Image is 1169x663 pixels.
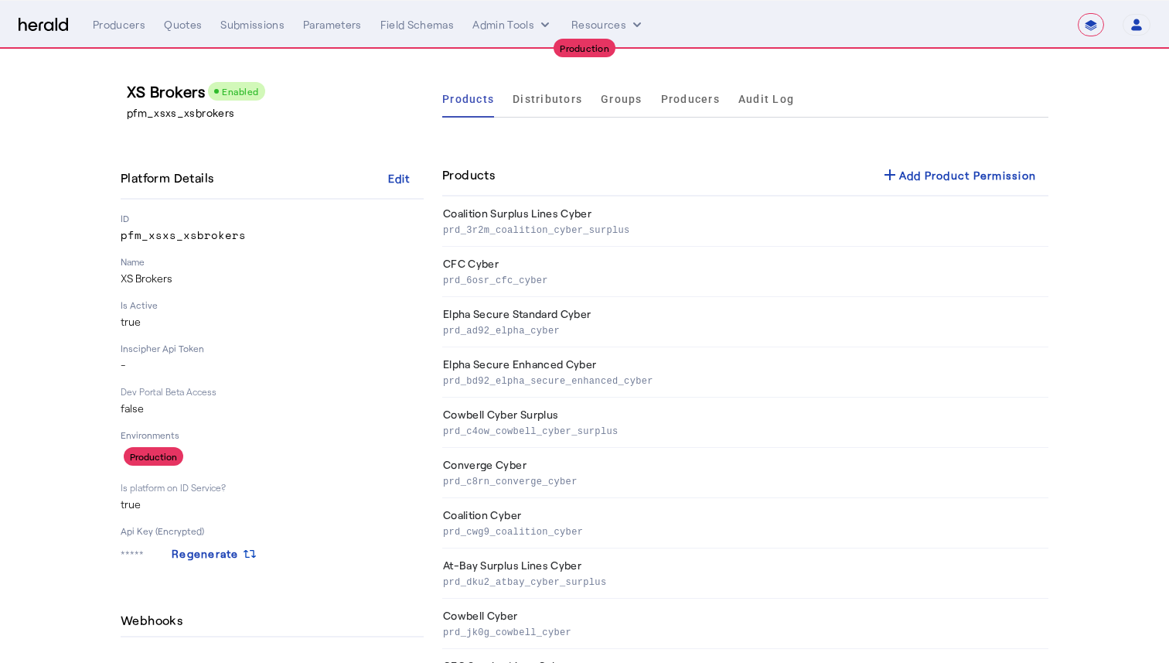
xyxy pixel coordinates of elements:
h4: Products [442,166,495,184]
div: Producers [93,17,145,32]
p: prd_c4ow_cowbell_cyber_surplus [443,422,1042,438]
div: Add Product Permission [881,166,1037,184]
th: Converge Cyber [442,448,1048,498]
p: prd_3r2m_coalition_cyber_surplus [443,221,1042,237]
p: Is platform on ID Service? [121,481,424,494]
a: Groups [601,80,642,118]
span: Regenerate [172,548,239,560]
span: Groups [601,94,642,104]
p: false [121,401,424,416]
h4: Webhooks [121,611,189,630]
p: Api Key (Encrypted) [121,525,424,537]
a: Audit Log [738,80,794,118]
a: Products [442,80,494,118]
div: Quotes [164,17,202,32]
span: Distributors [513,94,582,104]
p: true [121,314,424,330]
img: Herald Logo [19,18,68,32]
th: Elpha Secure Standard Cyber [442,297,1048,347]
p: Dev Portal Beta Access [121,385,424,398]
a: Distributors [513,80,582,118]
span: Enabled [222,86,259,97]
span: Products [442,94,494,104]
div: Production [554,39,615,57]
p: prd_cwg9_coalition_cyber [443,523,1042,538]
p: Environments [121,429,424,441]
p: XS Brokers [121,271,424,286]
p: Is Active [121,299,424,311]
th: At-Bay Surplus Lines Cyber [442,549,1048,599]
div: Edit [388,170,411,186]
p: prd_c8rn_converge_cyber [443,473,1042,488]
div: Field Schemas [380,17,455,32]
h3: XS Brokers [127,80,430,102]
button: Regenerate [159,540,270,568]
p: prd_ad92_elpha_cyber [443,322,1042,337]
div: Submissions [220,17,285,32]
th: CFC Cyber [442,247,1048,297]
th: Cowbell Cyber [442,599,1048,649]
div: Production [124,447,183,466]
p: true [121,497,424,512]
th: Elpha Secure Enhanced Cyber [442,347,1048,398]
p: ID [121,212,424,224]
th: Coalition Cyber [442,498,1048,549]
button: Edit [374,164,424,192]
th: Cowbell Cyber Surplus [442,398,1048,448]
span: Audit Log [738,94,794,104]
h4: Platform Details [121,169,220,187]
p: Name [121,255,424,268]
button: Add Product Permission [868,161,1049,189]
a: Producers [661,80,720,118]
p: pfm_xsxs_xsbrokers [121,227,424,243]
button: Resources dropdown menu [571,17,645,32]
p: prd_jk0g_cowbell_cyber [443,624,1042,639]
p: pfm_xsxs_xsbrokers [127,105,430,121]
p: prd_dku2_atbay_cyber_surplus [443,573,1042,589]
p: prd_6osr_cfc_cyber [443,272,1042,287]
th: Coalition Surplus Lines Cyber [442,197,1048,247]
p: - [121,357,424,373]
div: Parameters [303,17,362,32]
span: Producers [661,94,720,104]
p: prd_bd92_elpha_secure_enhanced_cyber [443,372,1042,388]
button: internal dropdown menu [472,17,553,32]
p: Inscipher Api Token [121,342,424,354]
mat-icon: add [881,166,899,184]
